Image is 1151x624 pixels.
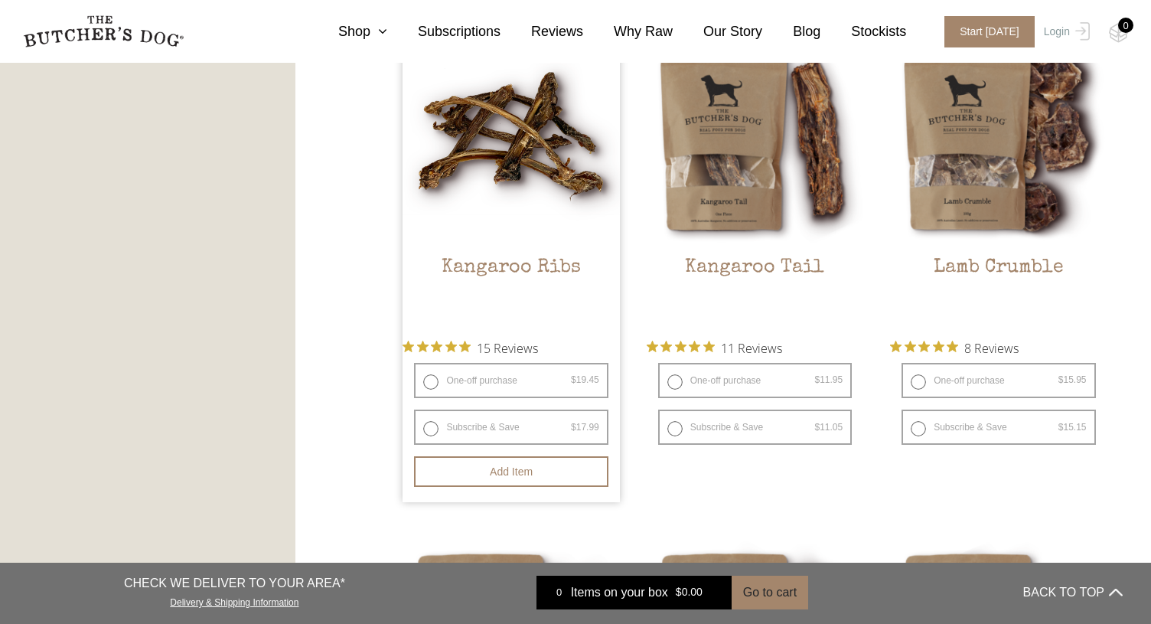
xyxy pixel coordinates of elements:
bdi: 0.00 [676,586,703,599]
button: Rated 4.9 out of 5 stars from 8 reviews. Jump to reviews. [890,336,1019,359]
label: One-off purchase [902,363,1095,398]
span: Start [DATE] [944,16,1035,47]
span: $ [814,422,820,433]
span: 8 Reviews [964,336,1019,359]
bdi: 11.05 [814,422,843,433]
a: Kangaroo Ribs [403,27,619,328]
a: Stockists [820,21,906,42]
bdi: 15.15 [1058,422,1087,433]
button: Rated 4.9 out of 5 stars from 15 reviews. Jump to reviews. [403,336,538,359]
span: $ [571,374,576,385]
a: Login [1040,16,1090,47]
label: Subscribe & Save [414,410,608,445]
button: Add item [414,456,608,487]
img: TBD_Cart-Empty.png [1109,23,1128,43]
button: Go to cart [732,576,808,609]
label: Subscribe & Save [902,410,1095,445]
h2: Lamb Crumble [890,256,1107,328]
button: BACK TO TOP [1023,574,1123,611]
span: $ [1058,374,1064,385]
a: Subscriptions [387,21,501,42]
a: Lamb CrumbleLamb Crumble [890,27,1107,328]
a: Kangaroo TailKangaroo Tail [647,27,863,328]
label: One-off purchase [658,363,852,398]
bdi: 15.95 [1058,374,1087,385]
button: Rated 5 out of 5 stars from 11 reviews. Jump to reviews. [647,336,782,359]
bdi: 17.99 [571,422,599,433]
span: $ [1058,422,1064,433]
span: 15 Reviews [477,336,538,359]
a: Our Story [673,21,762,42]
a: Shop [308,21,387,42]
p: CHECK WE DELIVER TO YOUR AREA* [124,574,345,593]
h2: Kangaroo Tail [647,256,863,328]
span: $ [814,374,820,385]
div: 0 [1118,18,1133,33]
span: 11 Reviews [721,336,782,359]
a: Delivery & Shipping Information [170,593,298,608]
a: Blog [762,21,820,42]
a: Reviews [501,21,583,42]
a: 0 Items on your box $0.00 [536,576,732,609]
a: Start [DATE] [929,16,1040,47]
div: 0 [548,585,571,600]
span: Items on your box [571,583,668,602]
span: $ [571,422,576,433]
span: $ [676,586,682,599]
label: Subscribe & Save [658,410,852,445]
h2: Kangaroo Ribs [403,256,619,328]
a: Why Raw [583,21,673,42]
bdi: 11.95 [814,374,843,385]
img: Kangaroo Tail [647,27,863,243]
bdi: 19.45 [571,374,599,385]
label: One-off purchase [414,363,608,398]
img: Lamb Crumble [890,27,1107,243]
